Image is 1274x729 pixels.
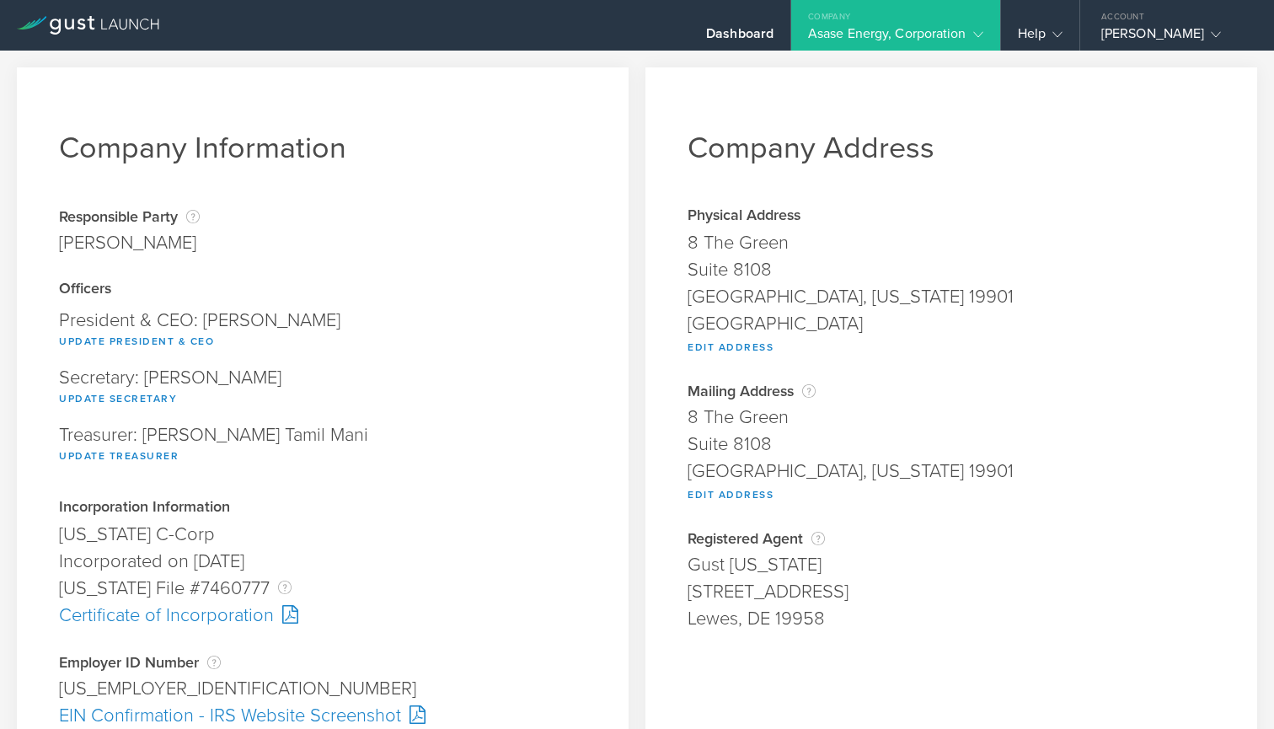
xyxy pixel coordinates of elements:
div: Physical Address [688,208,1215,225]
div: Help [1018,25,1063,51]
div: 8 The Green [688,404,1215,431]
div: [US_STATE] File #7460777 [59,575,586,602]
div: [US_EMPLOYER_IDENTIFICATION_NUMBER] [59,675,586,702]
div: 8 The Green [688,229,1215,256]
button: Update President & CEO [59,331,214,351]
div: [GEOGRAPHIC_DATA] [688,310,1215,337]
div: Secretary: [PERSON_NAME] [59,360,586,417]
div: Certificate of Incorporation [59,602,586,629]
div: Lewes, DE 19958 [688,605,1215,632]
button: Edit Address [688,337,773,357]
div: [GEOGRAPHIC_DATA], [US_STATE] 19901 [688,458,1215,485]
div: Suite 8108 [688,431,1215,458]
div: Officers [59,281,586,298]
button: Update Treasurer [59,446,179,466]
div: Mailing Address [688,383,1215,399]
div: Dashboard [706,25,773,51]
div: Responsible Party [59,208,200,225]
div: [PERSON_NAME] [59,229,200,256]
button: Update Secretary [59,389,177,409]
div: Incorporation Information [59,500,586,517]
div: [US_STATE] C-Corp [59,521,586,548]
h1: Company Address [688,130,1215,166]
div: [PERSON_NAME] [1101,25,1245,51]
button: Edit Address [688,485,773,505]
div: Suite 8108 [688,256,1215,283]
div: Treasurer: [PERSON_NAME] Tamil Mani [59,417,586,474]
div: President & CEO: [PERSON_NAME] [59,303,586,360]
div: Registered Agent [688,530,1215,547]
div: Incorporated on [DATE] [59,548,586,575]
h1: Company Information [59,130,586,166]
div: Gust [US_STATE] [688,551,1215,578]
div: [GEOGRAPHIC_DATA], [US_STATE] 19901 [688,283,1215,310]
div: [STREET_ADDRESS] [688,578,1215,605]
div: EIN Confirmation - IRS Website Screenshot [59,702,586,729]
div: Employer ID Number [59,654,586,671]
div: Asase Energy, Corporation [808,25,983,51]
